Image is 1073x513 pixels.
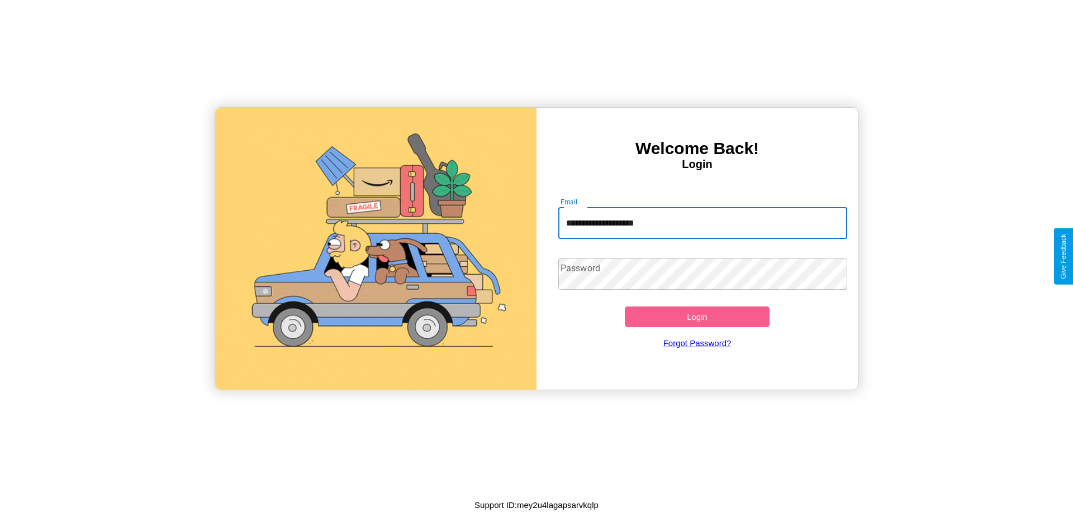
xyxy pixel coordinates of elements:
h4: Login [536,158,858,171]
a: Forgot Password? [553,327,842,359]
h3: Welcome Back! [536,139,858,158]
img: gif [215,108,536,390]
div: Give Feedback [1060,234,1067,279]
label: Email [561,197,578,207]
p: Support ID: mey2u4lagapsarvkqlp [474,497,599,512]
button: Login [625,306,770,327]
